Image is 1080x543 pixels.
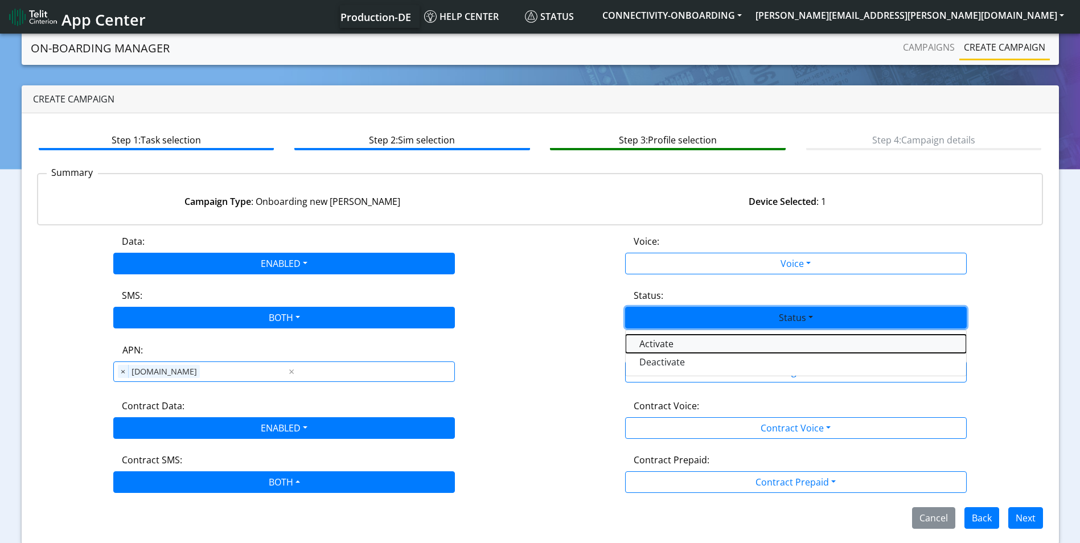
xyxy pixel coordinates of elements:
img: knowledge.svg [424,10,437,23]
button: Cancel [912,507,955,529]
btn: Step 3: Profile selection [550,129,785,150]
button: Deactivate [626,353,966,371]
button: ENABLED [113,253,455,274]
div: Create campaign [22,85,1059,113]
a: Help center [420,5,520,28]
button: Voice [625,253,967,274]
btn: Step 1: Task selection [39,129,274,150]
btn: Step 2: Sim selection [294,129,529,150]
span: Status [525,10,574,23]
span: App Center [61,9,146,30]
button: [PERSON_NAME][EMAIL_ADDRESS][PERSON_NAME][DOMAIN_NAME] [749,5,1071,26]
button: BOTH [113,471,455,493]
btn: Step 4: Campaign details [806,129,1041,150]
label: Data: [122,235,145,248]
label: SMS: [122,289,142,302]
button: Contract Voice [625,417,967,439]
label: Contract Voice: [634,399,699,413]
a: Your current platform instance [340,5,410,28]
a: Campaigns [898,36,959,59]
div: : Onboarding new [PERSON_NAME] [45,195,540,208]
a: On-Boarding Manager [31,37,170,60]
span: Clear all [287,365,297,379]
img: status.svg [525,10,537,23]
div: : 1 [540,195,1036,208]
label: Voice: [634,235,659,248]
button: Next [1008,507,1043,529]
a: App Center [9,5,144,29]
button: Contract Prepaid [625,471,967,493]
a: Create campaign [959,36,1050,59]
p: Summary [47,166,98,179]
label: Contract SMS: [122,453,182,467]
label: Contract Prepaid: [634,453,709,467]
button: ENABLED [113,417,455,439]
div: ENABLED [625,330,967,376]
label: Status: [634,289,663,302]
span: [DOMAIN_NAME] [129,365,200,379]
span: Help center [424,10,499,23]
label: Contract Data: [122,399,184,413]
button: BOTH [113,307,455,328]
button: Status [625,307,967,328]
label: APN: [122,343,143,357]
span: × [118,365,129,379]
button: Back [964,507,999,529]
button: CONNECTIVITY-ONBOARDING [596,5,749,26]
strong: Campaign Type [184,195,251,208]
img: logo-telit-cinterion-gw-new.png [9,8,57,26]
button: Activate [626,335,966,353]
span: Production-DE [340,10,411,24]
a: Status [520,5,596,28]
strong: Device Selected [749,195,816,208]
